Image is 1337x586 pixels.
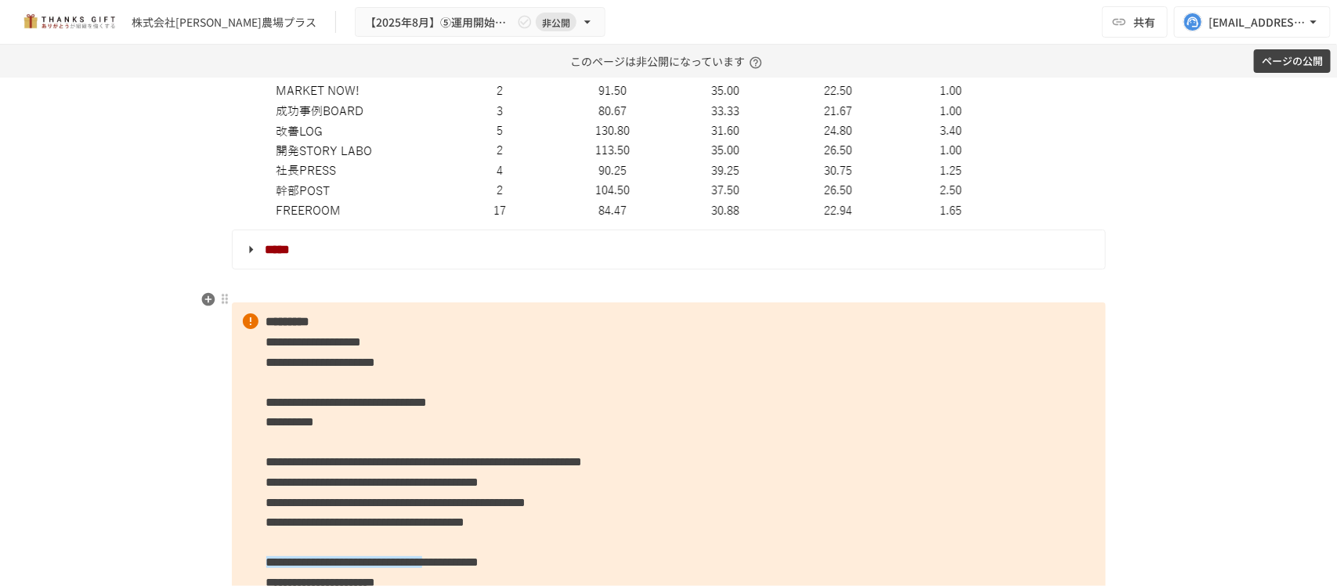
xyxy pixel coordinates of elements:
[1133,13,1155,31] span: 共有
[365,13,514,32] span: 【2025年8月】⑤運用開始後2回目振り返りMTG
[1102,6,1168,38] button: 共有
[536,14,576,31] span: 非公開
[132,14,316,31] div: 株式会社[PERSON_NAME]農場プラス
[1254,49,1331,74] button: ページの公開
[570,45,767,78] p: このページは非公開になっています
[19,9,119,34] img: mMP1OxWUAhQbsRWCurg7vIHe5HqDpP7qZo7fRoNLXQh
[1174,6,1331,38] button: [EMAIL_ADDRESS][DOMAIN_NAME]
[1209,13,1306,32] div: [EMAIL_ADDRESS][DOMAIN_NAME]
[355,7,605,38] button: 【2025年8月】⑤運用開始後2回目振り返りMTG非公開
